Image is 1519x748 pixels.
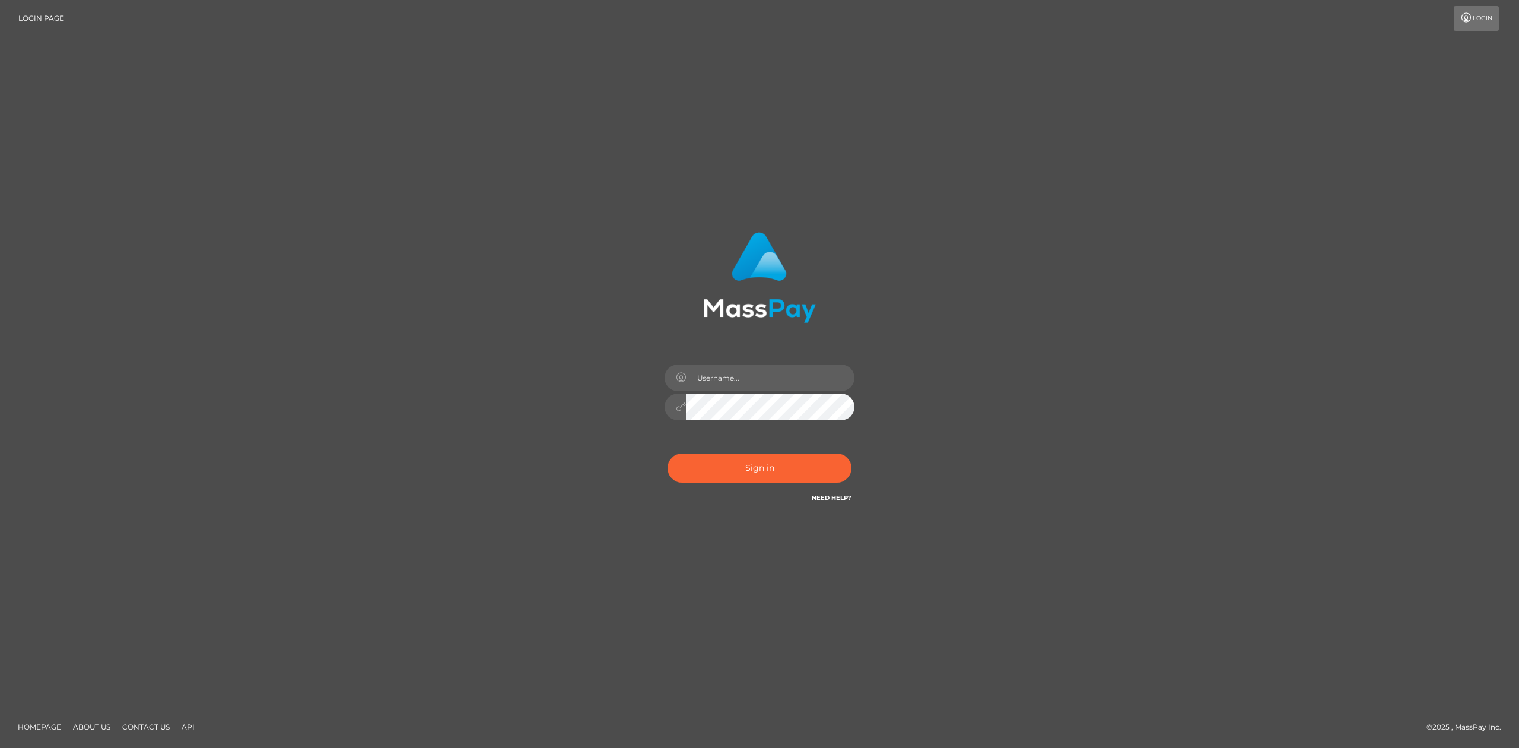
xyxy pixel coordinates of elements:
div: © 2025 , MassPay Inc. [1426,721,1510,734]
img: MassPay Login [703,232,816,323]
a: Need Help? [812,494,851,502]
a: About Us [68,718,115,736]
input: Username... [686,365,854,391]
button: Sign in [668,454,851,483]
a: Login Page [18,6,64,31]
a: Contact Us [117,718,174,736]
a: Homepage [13,718,66,736]
a: Login [1454,6,1499,31]
a: API [177,718,199,736]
